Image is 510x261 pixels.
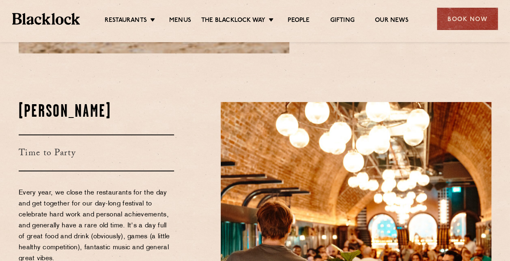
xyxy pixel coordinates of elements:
a: People [288,17,310,26]
img: BL_Textured_Logo-footer-cropped.svg [12,13,80,24]
h3: Time to Party [19,135,174,171]
h2: [PERSON_NAME] [19,102,174,122]
a: The Blacklock Way [201,17,265,26]
a: Gifting [330,17,354,26]
a: Menus [169,17,191,26]
a: Restaurants [105,17,147,26]
div: Book Now [437,8,498,30]
a: Our News [375,17,409,26]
